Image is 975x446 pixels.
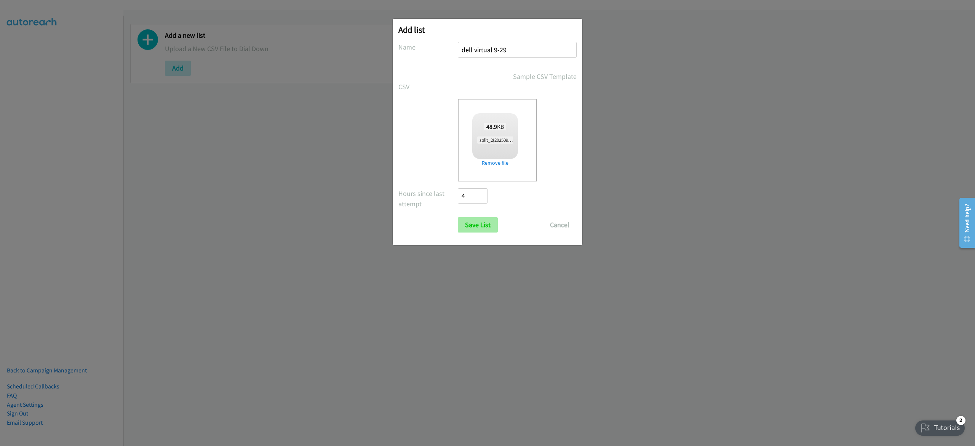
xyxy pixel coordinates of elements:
[398,188,458,209] label: Hours since last attempt
[911,413,969,440] iframe: Checklist
[398,24,577,35] h2: Add list
[484,123,507,130] span: KB
[472,159,518,167] a: Remove file
[477,136,540,144] span: split_2(20250929_113701).csv
[398,82,458,92] label: CSV
[543,217,577,233] button: Cancel
[513,71,577,82] a: Sample CSV Template
[953,193,975,253] iframe: Resource Center
[486,123,497,130] strong: 48.9
[398,42,458,52] label: Name
[458,217,498,233] input: Save List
